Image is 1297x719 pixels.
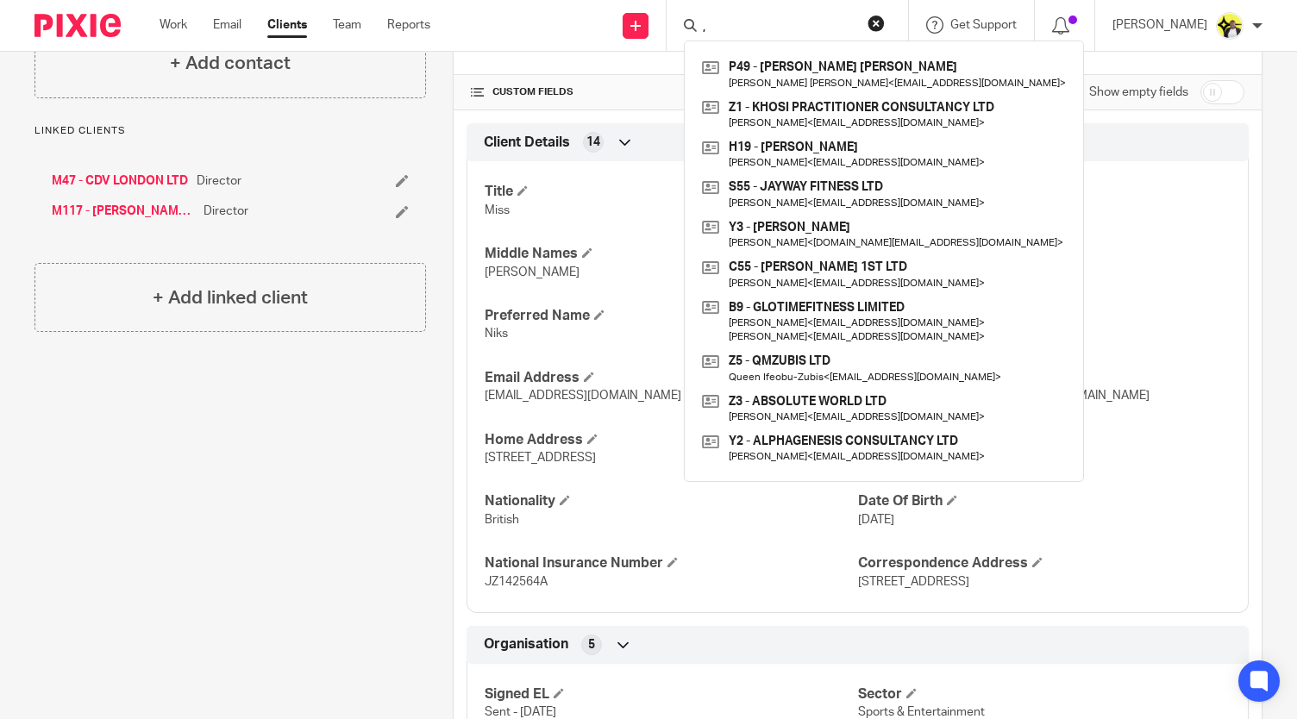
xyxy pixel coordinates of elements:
h4: + Add linked client [153,284,308,311]
img: Carine-Starbridge.jpg [1216,12,1244,40]
a: M117 - [PERSON_NAME] MONGUASA [52,203,195,220]
span: Sent - [DATE] [485,706,556,718]
h4: Home Address [485,431,857,449]
h4: Date Of Birth [858,492,1231,510]
h4: National Insurance Number [485,554,857,572]
span: British [485,514,519,526]
span: Director [197,172,241,190]
span: Sports & Entertainment [858,706,985,718]
h4: Preferred Name [485,307,857,325]
a: Email [213,16,241,34]
h4: Sector [858,685,1231,703]
p: [PERSON_NAME] [1112,16,1207,34]
h4: Middle Names [485,245,857,263]
span: [STREET_ADDRESS] [858,576,969,588]
h4: Correspondence Address [858,554,1231,572]
a: Team [333,16,361,34]
span: [DATE] [858,514,894,526]
a: M47 - CDV LONDON LTD [52,172,188,190]
span: 14 [586,134,600,151]
button: Clear [868,15,885,32]
span: Organisation [484,635,568,653]
span: [PERSON_NAME] [485,266,580,278]
span: Get Support [950,19,1017,31]
span: JZ142564A [485,576,548,588]
span: [STREET_ADDRESS] [485,452,596,464]
h4: Email Address [485,369,857,387]
p: Linked clients [34,124,426,138]
h4: Title [485,183,857,201]
span: Miss [485,204,510,216]
h4: CUSTOM FIELDS [471,85,857,99]
a: Clients [267,16,307,34]
a: Reports [387,16,430,34]
h4: + Add contact [170,50,291,77]
label: Show empty fields [1089,84,1188,101]
span: Niks [485,328,508,340]
span: Director [204,203,248,220]
input: Search [701,21,856,36]
img: Pixie [34,14,121,37]
h4: Signed EL [485,685,857,703]
span: [EMAIL_ADDRESS][DOMAIN_NAME] [485,390,681,402]
span: 5 [588,636,595,653]
a: Work [160,16,187,34]
h4: Nationality [485,492,857,510]
span: Client Details [484,134,570,152]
